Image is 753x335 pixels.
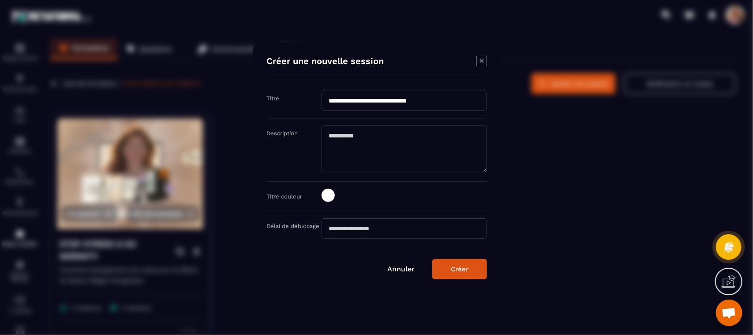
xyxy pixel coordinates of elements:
[432,259,487,279] button: Créer
[266,223,319,229] label: Délai de déblocage
[451,265,468,273] div: Créer
[266,56,384,68] h4: Créer une nouvelle session
[266,193,302,200] label: Titre couleur
[266,130,298,137] label: Description
[266,95,279,102] label: Titre
[387,265,415,273] a: Annuler
[716,300,742,326] a: Ouvrir le chat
